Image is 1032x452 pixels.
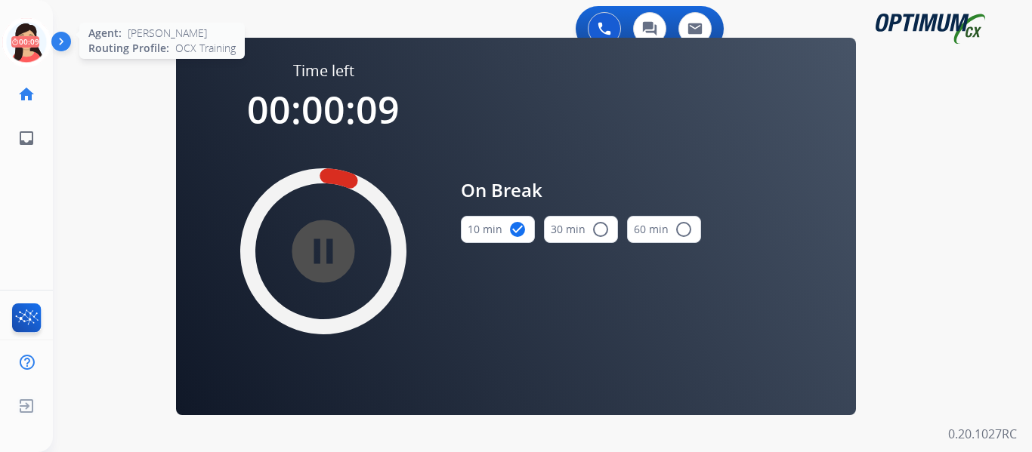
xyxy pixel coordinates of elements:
span: Agent: [88,26,122,41]
button: 30 min [544,216,618,243]
mat-icon: check_circle [508,220,527,238]
button: 10 min [461,216,535,243]
mat-icon: radio_button_unchecked [592,220,610,238]
span: On Break [461,177,701,204]
span: 00:00:09 [247,84,400,135]
mat-icon: inbox [17,129,36,147]
span: [PERSON_NAME] [128,26,207,41]
span: Routing Profile: [88,41,169,56]
mat-icon: pause_circle_filled [314,242,332,260]
p: 0.20.1027RC [948,425,1017,443]
button: 60 min [627,216,701,243]
span: Time left [293,60,354,81]
mat-icon: home [17,85,36,103]
mat-icon: radio_button_unchecked [675,220,693,238]
span: OCX Training [175,41,236,56]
